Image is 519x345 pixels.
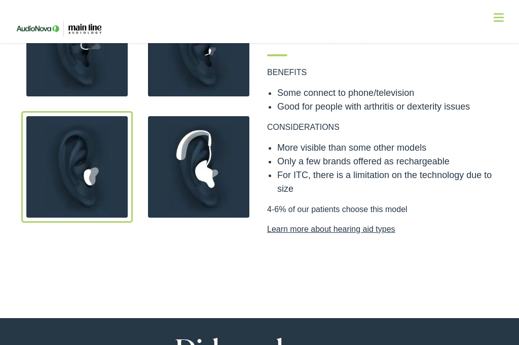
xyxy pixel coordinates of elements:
[267,121,495,133] p: CONSIDERATIONS
[277,155,495,168] li: Only a few brands offered as rechargeable
[267,203,495,235] p: 4-6% of our patients choose this model
[267,223,495,235] a: Learn more about hearing aid types
[267,66,495,79] p: BENEFITS
[18,41,508,72] a: What We Offer
[277,168,495,196] li: For ITC, there is a limitation on the technology due to size
[277,141,495,155] li: More visible than some other models
[277,100,495,114] li: Good for people with arthritis or dexterity issues
[277,86,495,100] li: Some connect to phone/television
